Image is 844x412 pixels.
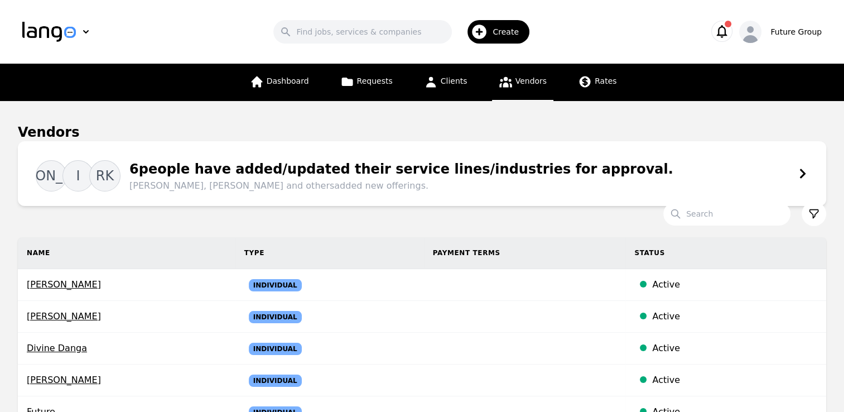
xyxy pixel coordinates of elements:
[492,64,553,101] a: Vendors
[652,278,817,291] div: Active
[571,64,623,101] a: Rates
[739,21,822,43] button: Future Group
[802,202,826,226] button: Filter
[452,16,536,48] button: Create
[424,237,626,269] th: Payment Terms
[76,167,80,185] span: I
[652,310,817,323] div: Active
[18,123,79,141] h1: Vendors
[625,237,826,269] th: Status
[273,20,452,44] input: Find jobs, services & companies
[334,64,399,101] a: Requests
[417,64,474,101] a: Clients
[267,76,309,85] span: Dashboard
[652,342,817,355] div: Active
[595,76,616,85] span: Rates
[120,159,673,193] div: 6 people have added/updated their service lines/industries for approval.
[27,310,226,323] span: [PERSON_NAME]
[663,202,790,226] input: Search
[129,179,673,193] span: [PERSON_NAME], [PERSON_NAME] and others added new offerings.
[235,237,424,269] th: Type
[249,343,302,355] span: Individual
[441,76,467,85] span: Clients
[249,311,302,323] span: Individual
[27,342,226,355] span: Divine Danga
[249,279,302,291] span: Individual
[27,373,226,387] span: [PERSON_NAME]
[515,76,547,85] span: Vendors
[770,26,822,37] div: Future Group
[243,64,316,101] a: Dashboard
[652,373,817,387] div: Active
[18,237,235,269] th: Name
[22,22,76,42] img: Logo
[493,26,527,37] span: Create
[27,278,226,291] span: [PERSON_NAME]
[357,76,393,85] span: Requests
[96,167,114,185] span: RK
[249,375,302,387] span: Individual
